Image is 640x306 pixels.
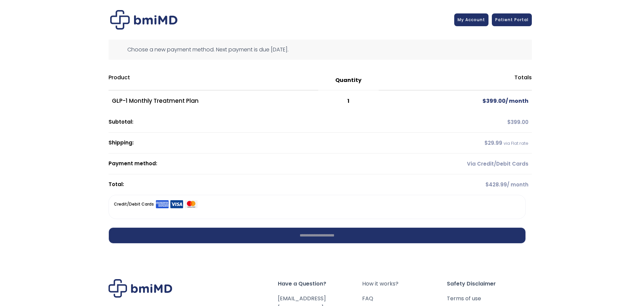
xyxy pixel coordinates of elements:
[484,139,488,146] span: $
[109,112,379,133] th: Subtotal:
[109,133,379,154] th: Shipping:
[447,294,531,303] a: Terms of use
[492,13,532,26] a: Patient Portal
[379,174,532,195] td: / month
[495,17,528,23] span: Patient Portal
[504,140,528,146] small: via Flat rate
[379,71,532,90] th: Totals
[109,174,379,195] th: Total:
[485,181,489,188] span: $
[379,90,532,112] td: / month
[507,119,528,126] span: 399.00
[109,279,172,298] img: Brand Logo
[109,40,532,60] div: Choose a new payment method. Next payment is due [DATE].
[318,90,379,112] td: 1
[507,119,511,126] span: $
[109,90,318,112] td: GLP-1 Monthly Treatment Plan
[362,294,447,303] a: FAQ
[362,279,447,289] a: How it works?
[185,200,198,209] img: Mastercard
[109,71,318,90] th: Product
[109,154,379,174] th: Payment method:
[447,279,531,289] span: Safety Disclaimer
[156,200,169,209] img: Amex
[458,17,485,23] span: My Account
[485,181,507,188] span: 428.99
[114,200,198,209] label: Credit/Debit Cards
[110,10,177,30] img: Checkout
[318,71,379,90] th: Quantity
[170,200,183,209] img: Visa
[482,97,506,105] span: 399.00
[454,13,488,26] a: My Account
[278,279,362,289] span: Have a Question?
[379,154,532,174] td: Via Credit/Debit Cards
[484,139,502,146] span: 29.99
[482,97,486,105] span: $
